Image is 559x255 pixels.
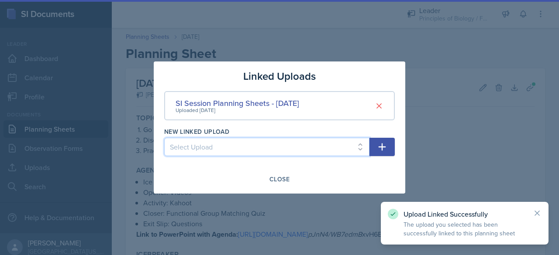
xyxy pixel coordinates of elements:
[264,172,295,187] button: Close
[164,127,229,136] label: New Linked Upload
[176,97,299,109] div: SI Session Planning Sheets - [DATE]
[176,106,299,114] div: Uploaded [DATE]
[404,210,526,218] p: Upload Linked Successfully
[269,176,290,183] div: Close
[243,68,316,84] h3: Linked Uploads
[404,220,526,238] p: The upload you selected has been successfully linked to this planning sheet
